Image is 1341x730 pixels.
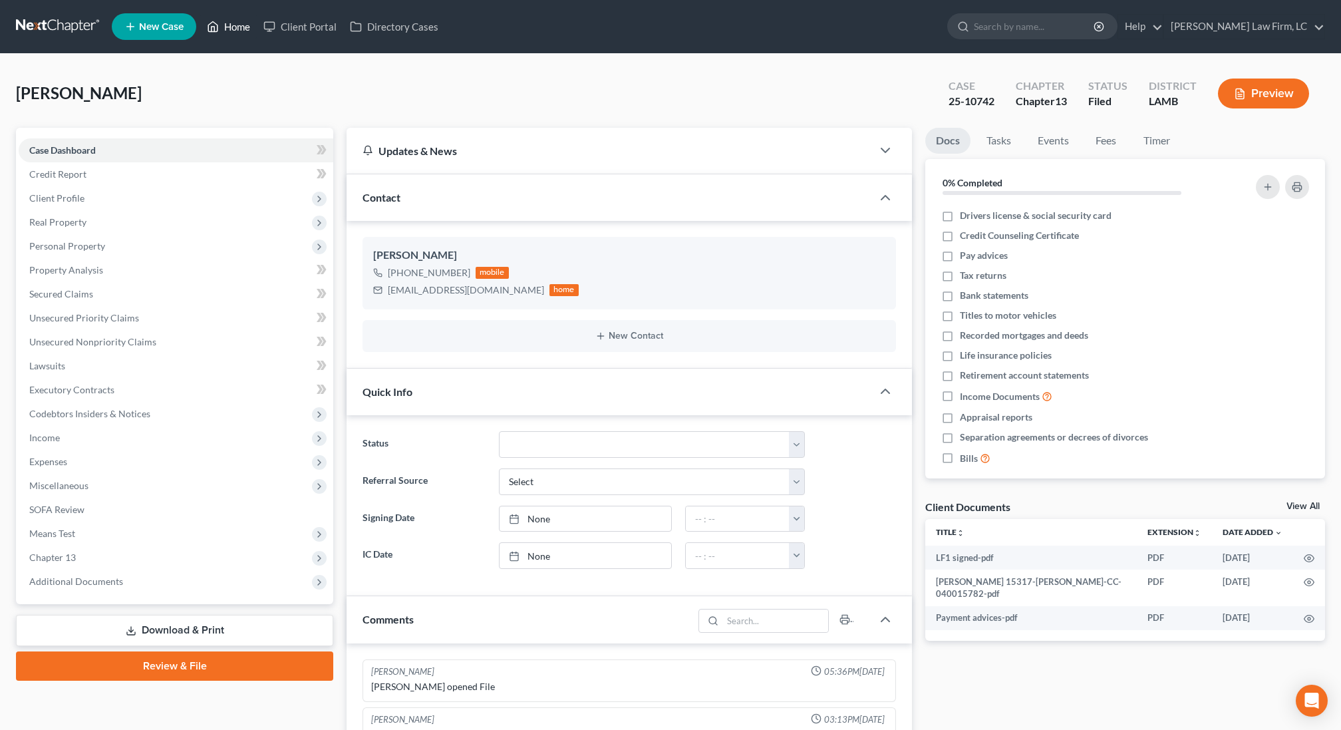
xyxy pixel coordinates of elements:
[960,209,1112,222] span: Drivers license & social security card
[363,144,856,158] div: Updates & News
[29,456,67,467] span: Expenses
[356,468,492,495] label: Referral Source
[824,713,885,726] span: 03:13PM[DATE]
[476,267,509,279] div: mobile
[373,331,885,341] button: New Contact
[29,144,96,156] span: Case Dashboard
[29,384,114,395] span: Executory Contracts
[19,282,333,306] a: Secured Claims
[1137,570,1212,606] td: PDF
[976,128,1022,154] a: Tasks
[29,240,105,252] span: Personal Property
[925,500,1010,514] div: Client Documents
[960,452,978,465] span: Bills
[29,576,123,587] span: Additional Documents
[957,529,965,537] i: unfold_more
[1164,15,1324,39] a: [PERSON_NAME] Law Firm, LC
[29,552,76,563] span: Chapter 13
[1218,79,1309,108] button: Preview
[974,14,1096,39] input: Search by name...
[1212,570,1293,606] td: [DATE]
[19,354,333,378] a: Lawsuits
[960,349,1052,362] span: Life insurance policies
[943,177,1002,188] strong: 0% Completed
[19,138,333,162] a: Case Dashboard
[500,506,671,532] a: None
[371,665,434,678] div: [PERSON_NAME]
[1137,546,1212,570] td: PDF
[29,216,86,228] span: Real Property
[257,15,343,39] a: Client Portal
[1193,529,1201,537] i: unfold_more
[16,83,142,102] span: [PERSON_NAME]
[29,264,103,275] span: Property Analysis
[1088,94,1127,109] div: Filed
[1286,502,1320,511] a: View All
[722,610,828,632] input: Search...
[356,542,492,569] label: IC Date
[960,411,1032,424] span: Appraisal reports
[29,312,139,323] span: Unsecured Priority Claims
[686,506,790,532] input: -- : --
[363,385,412,398] span: Quick Info
[686,543,790,568] input: -- : --
[343,15,445,39] a: Directory Cases
[1212,606,1293,630] td: [DATE]
[29,288,93,299] span: Secured Claims
[29,360,65,371] span: Lawsuits
[824,665,885,678] span: 05:36PM[DATE]
[388,266,470,279] div: [PHONE_NUMBER]
[925,570,1137,606] td: [PERSON_NAME] 15317-[PERSON_NAME]-CC-040015782-pdf
[960,369,1089,382] span: Retirement account statements
[29,336,156,347] span: Unsecured Nonpriority Claims
[549,284,579,296] div: home
[19,330,333,354] a: Unsecured Nonpriority Claims
[29,168,86,180] span: Credit Report
[1016,94,1067,109] div: Chapter
[1055,94,1067,107] span: 13
[29,408,150,419] span: Codebtors Insiders & Notices
[19,258,333,282] a: Property Analysis
[29,504,84,515] span: SOFA Review
[19,498,333,522] a: SOFA Review
[16,615,333,646] a: Download & Print
[363,613,414,626] span: Comments
[1149,94,1197,109] div: LAMB
[960,309,1056,322] span: Titles to motor vehicles
[1296,685,1328,717] div: Open Intercom Messenger
[960,269,1006,282] span: Tax returns
[949,94,994,109] div: 25-10742
[936,527,965,537] a: Titleunfold_more
[29,192,84,204] span: Client Profile
[925,128,970,154] a: Docs
[1274,529,1282,537] i: expand_more
[960,431,1148,444] span: Separation agreements or decrees of divorces
[1016,79,1067,94] div: Chapter
[371,713,434,726] div: [PERSON_NAME]
[356,431,492,458] label: Status
[19,378,333,402] a: Executory Contracts
[19,306,333,330] a: Unsecured Priority Claims
[1149,79,1197,94] div: District
[1212,546,1293,570] td: [DATE]
[373,248,885,264] div: [PERSON_NAME]
[29,432,60,443] span: Income
[960,390,1040,403] span: Income Documents
[949,79,994,94] div: Case
[356,506,492,532] label: Signing Date
[1085,128,1127,154] a: Fees
[1088,79,1127,94] div: Status
[925,546,1137,570] td: LF1 signed-pdf
[500,543,671,568] a: None
[1147,527,1201,537] a: Extensionunfold_more
[1027,128,1080,154] a: Events
[139,22,184,32] span: New Case
[1118,15,1163,39] a: Help
[200,15,257,39] a: Home
[960,249,1008,262] span: Pay advices
[960,289,1028,302] span: Bank statements
[1137,606,1212,630] td: PDF
[371,680,887,693] div: [PERSON_NAME] opened File
[960,329,1088,342] span: Recorded mortgages and deeds
[19,162,333,186] a: Credit Report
